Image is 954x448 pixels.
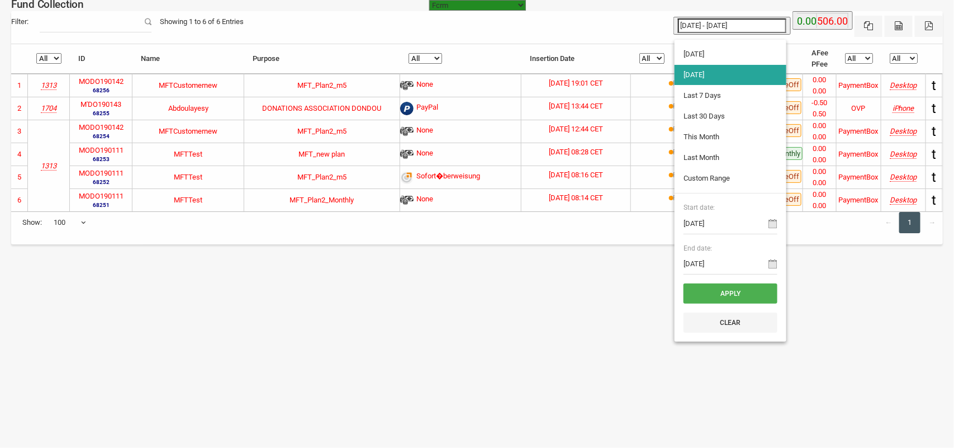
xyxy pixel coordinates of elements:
li: 0.00 [803,120,836,131]
li: This Month [675,127,786,147]
i: Mozilla/5.0 (Windows NT 10.0; Win64; x64) AppleWebKit/537.36 (KHTML, like Gecko) Chrome/139.0.0.0... [890,127,917,135]
span: t [932,101,937,116]
span: Start date: [684,202,777,213]
td: MFT_Plan2_m5 [244,120,400,143]
i: Skillshare [41,81,56,89]
td: MFT_Plan2_m5 [244,166,400,188]
td: 3 [11,120,28,143]
span: t [932,147,937,162]
button: Pdf [915,16,943,37]
i: Association DONDOU [41,104,56,112]
li: Last Month [675,148,786,168]
th: Purpose [244,44,400,74]
small: 68252 [79,178,124,186]
span: Monthly [773,147,803,160]
li: Last 7 Days [675,86,786,106]
label: MODO190111 [79,168,124,179]
label: [DATE] 08:14 CET [549,192,603,204]
span: OneOff [773,124,801,137]
td: MFTCustomernew [132,74,244,97]
a: → [922,212,943,233]
span: None [416,148,433,161]
td: MFTTest [132,143,244,166]
div: OVP [852,103,866,114]
div: PaymentBox [839,172,879,183]
span: End date: [684,243,777,253]
span: t [932,124,937,139]
li: 0.00 [803,74,836,86]
span: None [416,194,433,207]
label: M'DO190143 [80,99,121,110]
small: 68255 [80,109,121,117]
small: 68251 [79,201,124,209]
li: [DATE] [675,65,786,85]
li: 0.00 [803,143,836,154]
small: 68256 [79,86,124,95]
span: OneOff [773,101,801,114]
i: Mozilla/5.0 (Windows NT 10.0; Win64; x64) AppleWebKit/537.36 (KHTML, like Gecko) Chrome/140.0.0.0... [890,150,917,158]
span: None [416,125,433,138]
span: OneOff [773,170,801,183]
td: DONATIONS ASSOCIATION DONDOU [244,97,400,120]
button: 0.00506.00 [792,11,853,30]
li: Custom Range [675,168,786,188]
input: Filter: [40,11,151,32]
span: t [932,78,937,93]
label: [DATE] 19:01 CET [549,78,603,89]
i: Mozilla/5.0 (iPhone; CPU iPhone OS 18_1_1 like Mac OS X) AppleWebKit/605.1.15 (KHTML, like Gecko)... [893,104,914,112]
th: Insertion Date [521,44,631,74]
li: Last 30 Days [675,106,786,126]
td: 4 [11,143,28,166]
a: ← [878,212,899,233]
td: MFTCustomernew [132,120,244,143]
span: Show: [22,217,42,228]
label: [DATE] 08:16 CET [549,169,603,181]
label: MODO190142 [79,122,124,133]
li: AFee [811,48,828,59]
div: PaymentBox [839,126,879,137]
span: 100 [53,212,87,233]
div: PaymentBox [839,195,879,206]
span: OneOff [773,193,801,206]
div: Showing 1 to 6 of 6 Entries [151,11,252,32]
label: MODO190142 [79,76,124,87]
div: PaymentBox [839,80,879,91]
td: Abdoulayesy [132,97,244,120]
li: 0.00 [803,86,836,97]
li: 0.00 [803,200,836,211]
button: Clear [684,313,777,333]
span: t [932,192,937,208]
i: Mozilla/5.0 (Windows NT 10.0; Win64; x64) AppleWebKit/537.36 (KHTML, like Gecko) Chrome/140.0.0.0... [890,173,917,181]
li: 0.00 [803,131,836,143]
span: PayPal [416,102,438,115]
td: MFT_Plan2_Monthly [244,188,400,211]
li: 0.00 [803,177,836,188]
td: 1 [11,74,28,97]
td: 6 [11,188,28,211]
small: 68253 [79,155,124,163]
span: t [932,169,937,185]
label: 0.00 [797,13,817,29]
label: [DATE] 08:28 CET [549,147,603,158]
td: MFTTest [132,188,244,211]
li: PFee [811,59,828,70]
label: [DATE] 13:44 CET [549,101,603,112]
div: PaymentBox [839,149,879,160]
td: 2 [11,97,28,120]
i: Mozilla/5.0 (Windows NT 10.0; Win64; x64) AppleWebKit/537.36 (KHTML, like Gecko) Chrome/140.0.0.0... [890,196,917,204]
td: MFTTest [132,166,244,188]
li: -0.50 [803,97,836,109]
small: 68254 [79,132,124,140]
span: OneOff [773,78,801,91]
li: 0.00 [803,166,836,177]
li: 0.00 [803,154,836,166]
td: MFT_Plan2_m5 [244,74,400,97]
span: Sofort�berweisung [416,171,480,184]
button: CSV [885,16,913,37]
th: ID [70,44,132,74]
td: 5 [11,166,28,188]
i: Skillshare [41,162,56,170]
th: Name [132,44,244,74]
label: MODO190111 [79,191,124,202]
span: 100 [54,217,86,228]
